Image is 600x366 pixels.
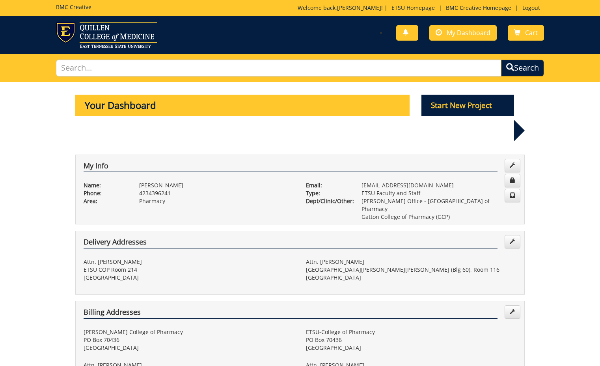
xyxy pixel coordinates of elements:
h5: BMC Creative [56,4,91,10]
p: [PERSON_NAME] Office - [GEOGRAPHIC_DATA] of Pharmacy [361,197,516,213]
p: [GEOGRAPHIC_DATA] [84,344,294,352]
a: Edit Info [505,159,520,172]
p: [GEOGRAPHIC_DATA] [84,274,294,282]
p: Attn. [PERSON_NAME] [306,258,516,266]
a: BMC Creative Homepage [442,4,515,11]
p: Dept/Clinic/Other: [306,197,350,205]
p: ETSU-College of Pharmacy [306,328,516,336]
a: My Dashboard [429,25,497,41]
a: Start New Project [421,102,514,110]
h4: Billing Addresses [84,308,498,319]
span: Cart [525,28,538,37]
p: Name: [84,181,127,189]
p: PO Box 70436 [306,336,516,344]
p: Your Dashboard [75,95,410,116]
p: [GEOGRAPHIC_DATA][PERSON_NAME][PERSON_NAME] (Blg 60), Room 116 [306,266,516,274]
p: 4234396241 [139,189,294,197]
h4: Delivery Addresses [84,238,498,248]
p: ETSU COP Room 214 [84,266,294,274]
a: [PERSON_NAME] [337,4,381,11]
p: Attn. [PERSON_NAME] [84,258,294,266]
a: Edit Addresses [505,305,520,319]
a: ETSU Homepage [388,4,439,11]
p: Welcome back, ! | | | [298,4,544,12]
p: ETSU Faculty and Staff [361,189,516,197]
p: Type: [306,189,350,197]
p: [GEOGRAPHIC_DATA] [306,344,516,352]
p: Pharmacy [139,197,294,205]
p: [EMAIL_ADDRESS][DOMAIN_NAME] [361,181,516,189]
input: Search... [56,60,501,77]
a: Edit Addresses [505,235,520,248]
p: [PERSON_NAME] College of Pharmacy [84,328,294,336]
p: Gatton College of Pharmacy (GCP) [361,213,516,221]
a: Change Communication Preferences [505,189,520,202]
p: [GEOGRAPHIC_DATA] [306,274,516,282]
a: Logout [518,4,544,11]
p: Email: [306,181,350,189]
p: [PERSON_NAME] [139,181,294,189]
p: Start New Project [421,95,514,116]
h4: My Info [84,162,498,172]
p: Area: [84,197,127,205]
span: My Dashboard [447,28,490,37]
p: PO Box 70436 [84,336,294,344]
button: Search [501,60,544,77]
p: Phone: [84,189,127,197]
a: Cart [508,25,544,41]
img: ETSU logo [56,22,157,48]
a: Change Password [505,174,520,187]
